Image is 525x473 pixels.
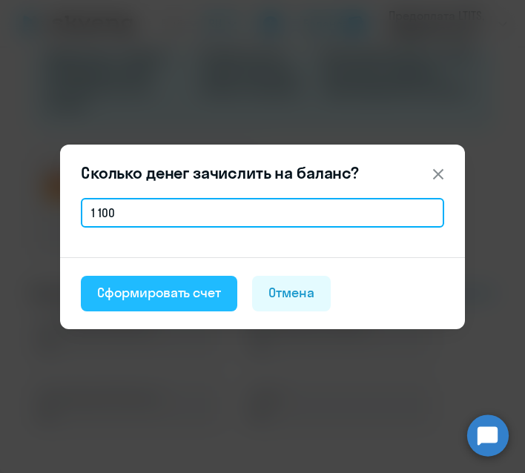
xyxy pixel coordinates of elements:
[97,284,221,302] div: Сформировать счет
[252,276,331,311] button: Отмена
[268,284,314,302] div: Отмена
[81,276,237,311] button: Сформировать счет
[60,162,465,183] header: Сколько денег зачислить на баланс?
[81,198,444,228] input: 1 000 000 000 €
